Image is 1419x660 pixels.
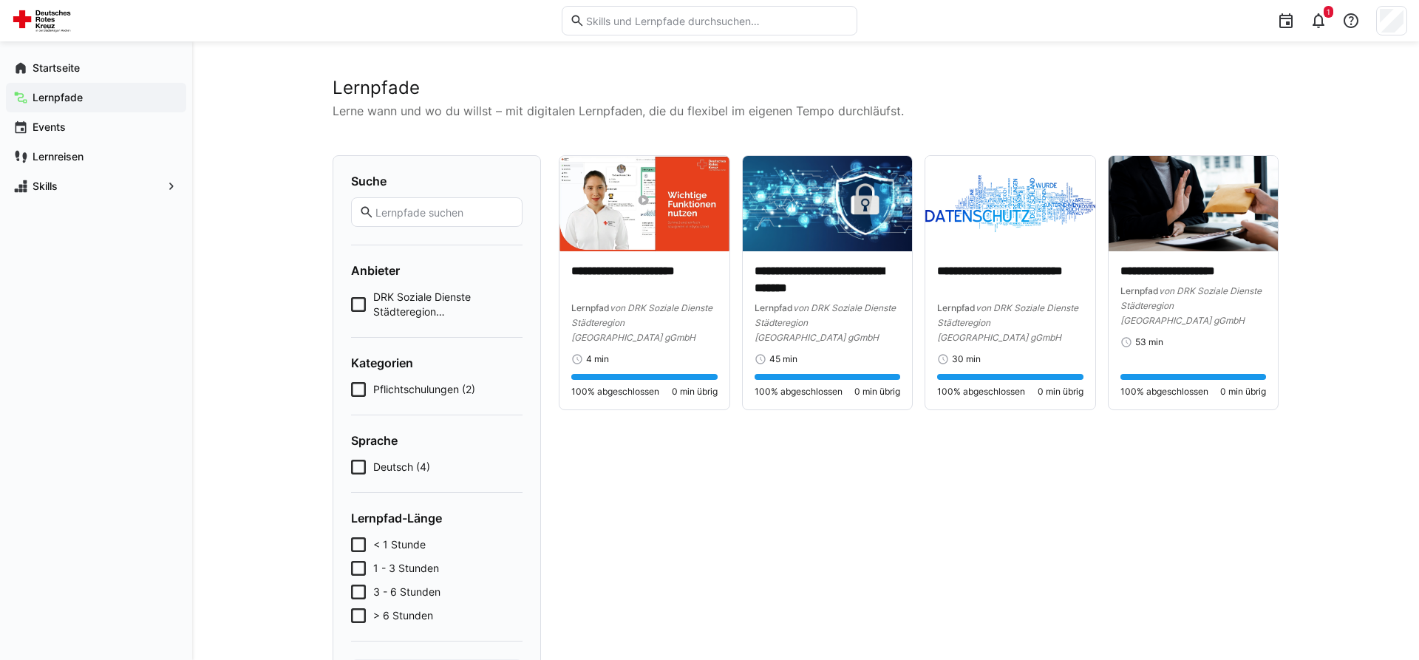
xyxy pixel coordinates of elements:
img: image [925,156,1095,251]
span: Lernpfad [937,302,976,313]
span: 0 min übrig [672,386,718,398]
span: 30 min [952,353,981,365]
span: 100% abgeschlossen [1120,386,1208,398]
span: 4 min [586,353,609,365]
p: Lerne wann und wo du willst – mit digitalen Lernpfaden, die du flexibel im eigenen Tempo durchläu... [333,102,1279,120]
span: 100% abgeschlossen [755,386,843,398]
h4: Kategorien [351,355,523,370]
span: < 1 Stunde [373,537,426,552]
h4: Anbieter [351,263,523,278]
span: 0 min übrig [854,386,900,398]
span: 0 min übrig [1220,386,1266,398]
span: Pflichtschulungen (2) [373,382,475,397]
span: Lernpfad [755,302,793,313]
span: von DRK Soziale Dienste Städteregion [GEOGRAPHIC_DATA] gGmbH [1120,285,1262,326]
span: von DRK Soziale Dienste Städteregion [GEOGRAPHIC_DATA] gGmbH [755,302,896,343]
span: 0 min übrig [1038,386,1083,398]
span: 100% abgeschlossen [571,386,659,398]
span: Lernpfad [571,302,610,313]
span: 100% abgeschlossen [937,386,1025,398]
span: > 6 Stunden [373,608,433,623]
span: DRK Soziale Dienste Städteregion [GEOGRAPHIC_DATA] gGmbH (4) [373,290,523,319]
span: 53 min [1135,336,1163,348]
img: image [1109,156,1279,251]
span: Deutsch (4) [373,460,430,474]
span: 1 - 3 Stunden [373,561,439,576]
span: 3 - 6 Stunden [373,585,440,599]
h4: Lernpfad-Länge [351,511,523,525]
span: 45 min [769,353,797,365]
h4: Sprache [351,433,523,448]
input: Skills und Lernpfade durchsuchen… [585,14,849,27]
span: 1 [1327,7,1330,16]
h2: Lernpfade [333,77,1279,99]
span: von DRK Soziale Dienste Städteregion [GEOGRAPHIC_DATA] gGmbH [937,302,1078,343]
span: von DRK Soziale Dienste Städteregion [GEOGRAPHIC_DATA] gGmbH [571,302,712,343]
img: image [559,156,729,251]
span: Lernpfad [1120,285,1159,296]
input: Lernpfade suchen [374,205,514,219]
h4: Suche [351,174,523,188]
img: image [743,156,913,251]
